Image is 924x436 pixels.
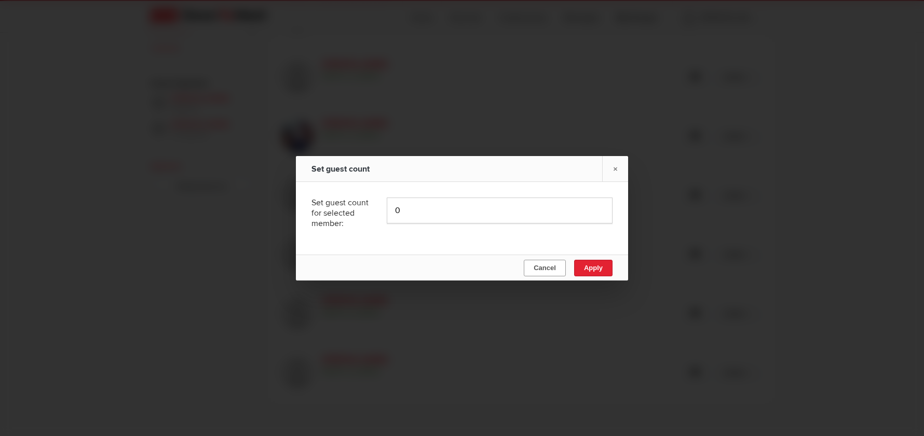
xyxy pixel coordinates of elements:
button: Cancel [524,260,566,276]
span: Cancel [534,264,556,272]
a: × [602,156,628,181]
button: Apply [574,260,613,276]
div: Set guest count for selected member: [311,190,372,236]
div: Set guest count [311,156,426,182]
span: Apply [584,264,603,272]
